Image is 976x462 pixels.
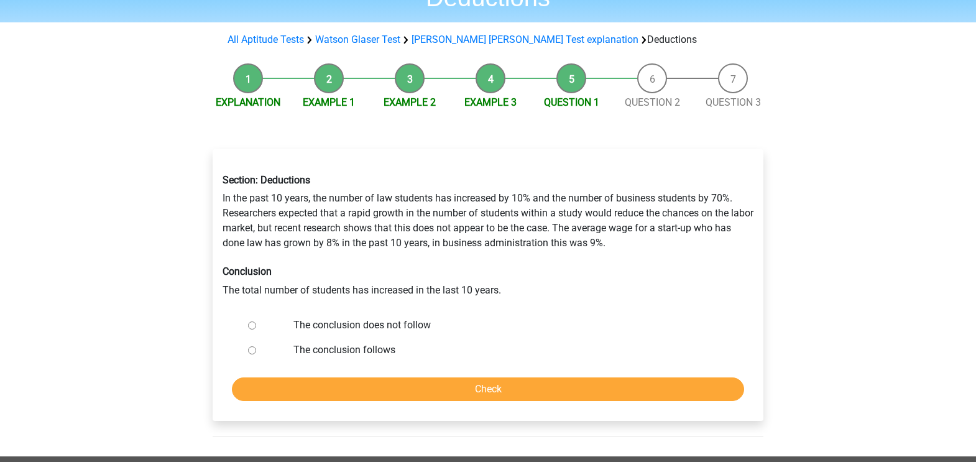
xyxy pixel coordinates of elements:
h6: Conclusion [223,266,753,277]
a: Example 2 [384,96,436,108]
a: [PERSON_NAME] [PERSON_NAME] Test explanation [412,34,638,45]
div: In the past 10 years, the number of law students has increased by 10% and the number of business ... [213,164,763,307]
a: Explanation [216,96,280,108]
a: Watson Glaser Test [315,34,400,45]
a: All Aptitude Tests [228,34,304,45]
label: The conclusion does not follow [293,318,724,333]
a: Example 1 [303,96,355,108]
input: Check [232,377,744,401]
a: Question 3 [706,96,761,108]
h6: Section: Deductions [223,174,753,186]
a: Question 2 [625,96,680,108]
label: The conclusion follows [293,343,724,358]
a: Question 1 [544,96,599,108]
div: Deductions [223,32,753,47]
a: Example 3 [464,96,517,108]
